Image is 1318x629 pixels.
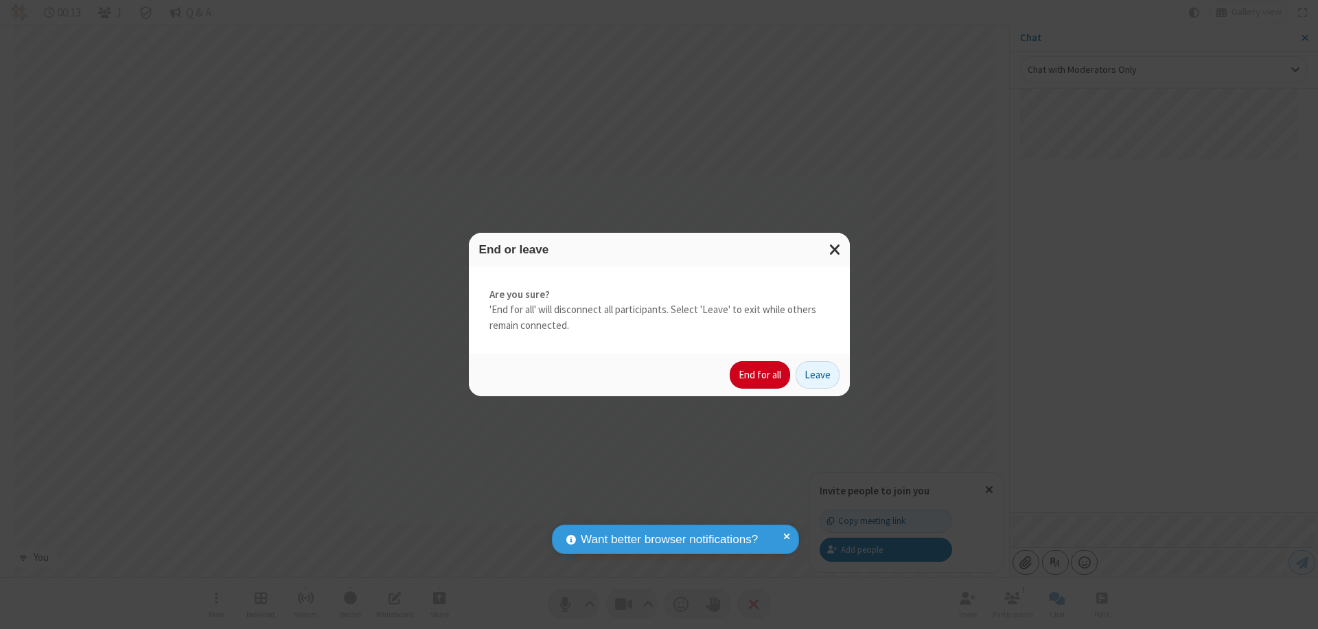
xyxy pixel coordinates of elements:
[469,266,850,354] div: 'End for all' will disconnect all participants. Select 'Leave' to exit while others remain connec...
[479,243,840,256] h3: End or leave
[581,531,758,549] span: Want better browser notifications?
[796,361,840,389] button: Leave
[489,287,829,303] strong: Are you sure?
[821,233,850,266] button: Close modal
[730,361,790,389] button: End for all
